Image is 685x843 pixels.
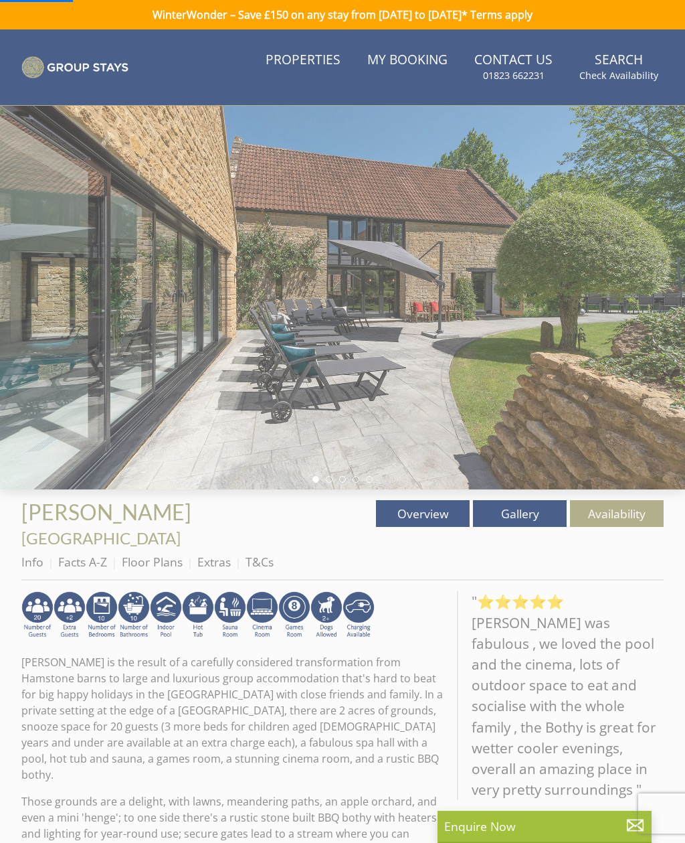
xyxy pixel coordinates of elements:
img: AD_4nXcnT2OPG21WxYUhsl9q61n1KejP7Pk9ESVM9x9VetD-X_UXXoxAKaMRZGYNcSGiAsmGyKm0QlThER1osyFXNLmuYOVBV... [342,591,375,639]
a: Floor Plans [122,554,183,570]
span: [PERSON_NAME] [21,499,191,525]
p: [PERSON_NAME] is the result of a carefully considered transformation from Hamstone barns to large... [21,654,446,783]
a: [PERSON_NAME] [21,499,195,525]
a: Gallery [473,500,567,527]
a: Extras [197,554,231,570]
a: My Booking [362,46,453,76]
img: Group Stays [21,56,128,79]
img: AD_4nXfvn8RXFi48Si5WD_ef5izgnipSIXhRnV2E_jgdafhtv5bNmI08a5B0Z5Dh6wygAtJ5Dbjjt2cCuRgwHFAEvQBwYj91q... [118,591,150,639]
img: AD_4nXei2dp4L7_L8OvME76Xy1PUX32_NMHbHVSts-g-ZAVb8bILrMcUKZI2vRNdEqfWP017x6NFeUMZMqnp0JYknAB97-jDN... [150,591,182,639]
img: AD_4nXfZxIz6BQB9SA1qRR_TR-5tIV0ZeFY52bfSYUXaQTY3KXVpPtuuoZT3Ql3RNthdyy4xCUoonkMKBfRi__QKbC4gcM_TO... [86,591,118,639]
a: Properties [260,46,346,76]
a: Facts A-Z [58,554,107,570]
a: SearchCheck Availability [574,46,664,89]
span: - [21,504,201,547]
a: Info [21,554,43,570]
img: AD_4nXeXCOE_OdmEy92lFEB9p7nyvg-9T1j8Q7yQMnDgopRzbTNR3Fwoz3levE1lBACinI3iQWtmcm3GLYMw3-AC-bi-kylLi... [54,591,86,639]
img: AD_4nXdjbGEeivCGLLmyT_JEP7bTfXsjgyLfnLszUAQeQ4RcokDYHVBt5R8-zTDbAVICNoGv1Dwc3nsbUb1qR6CAkrbZUeZBN... [214,591,246,639]
p: Enquire Now [444,818,645,835]
small: Check Availability [579,69,658,82]
img: AD_4nXex3qvy3sy6BM-Br1RXWWSl0DFPk6qVqJlDEOPMeFX_TIH0N77Wmmkf8Pcs8dCh06Ybzq_lkzmDAO5ABz7s_BDarUBnZ... [21,591,54,639]
small: 01823 662231 [483,69,545,82]
img: AD_4nXcpX5uDwed6-YChlrI2BYOgXwgg3aqYHOhRm0XfZB-YtQW2NrmeCr45vGAfVKUq4uWnc59ZmEsEzoF5o39EWARlT1ewO... [182,591,214,639]
a: Overview [376,500,470,527]
img: AD_4nXdrZMsjcYNLGsKuA84hRzvIbesVCpXJ0qqnwZoX5ch9Zjv73tWe4fnFRs2gJ9dSiUubhZXckSJX_mqrZBmYExREIfryF... [278,591,310,639]
blockquote: "⭐⭐⭐⭐⭐ [PERSON_NAME] was fabulous , we loved the pool and the cinema, lots of outdoor space to ea... [457,591,664,800]
a: T&Cs [246,554,274,570]
a: [GEOGRAPHIC_DATA] [21,528,181,548]
img: AD_4nXfVJ1m9w4EMMbFjuD7zUgI0tuAFSIqlFBxnoOORi2MjIyaBJhe_C7my_EDccl4s4fHEkrSKwLb6ZhQ-Uxcdi3V3QSydP... [310,591,342,639]
a: Availability [570,500,664,527]
img: AD_4nXd2nb48xR8nvNoM3_LDZbVoAMNMgnKOBj_-nFICa7dvV-HbinRJhgdpEvWfsaax6rIGtCJThxCG8XbQQypTL5jAHI8VF... [246,591,278,639]
a: Contact Us01823 662231 [469,46,558,89]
